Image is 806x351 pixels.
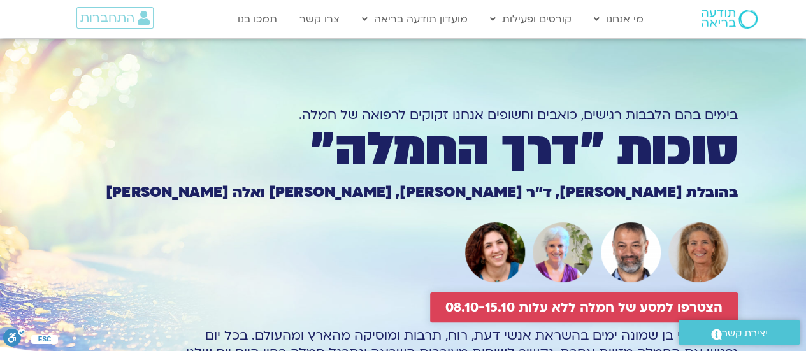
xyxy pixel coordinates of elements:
h1: בימים בהם הלבבות רגישים, כואבים וחשופים אנחנו זקוקים לרפואה של חמלה. [69,106,738,124]
a: צרו קשר [293,7,346,31]
a: יצירת קשר [679,320,800,345]
span: הצטרפו למסע של חמלה ללא עלות 08.10-15.10 [445,300,723,315]
span: יצירת קשר [722,325,768,342]
a: הצטרפו למסע של חמלה ללא עלות 08.10-15.10 [430,292,738,322]
h1: סוכות ״דרך החמלה״ [69,128,738,171]
a: התחברות [76,7,154,29]
img: תודעה בריאה [702,10,758,29]
a: תמכו בנו [231,7,284,31]
a: מועדון תודעה בריאה [356,7,474,31]
a: קורסים ופעילות [484,7,578,31]
h1: בהובלת [PERSON_NAME], ד״ר [PERSON_NAME], [PERSON_NAME] ואלה [PERSON_NAME] [69,185,738,199]
a: מי אנחנו [587,7,650,31]
span: התחברות [80,11,134,25]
